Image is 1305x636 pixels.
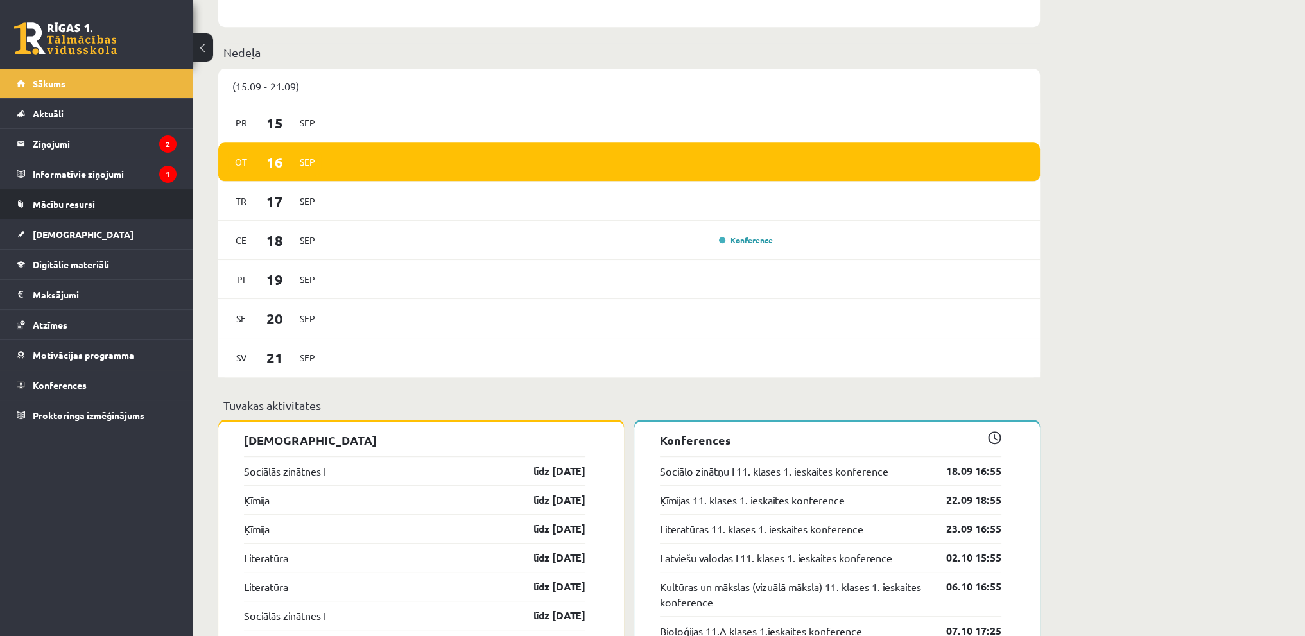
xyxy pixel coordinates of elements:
a: Ķīmija [244,492,270,508]
i: 2 [159,135,177,153]
a: Sākums [17,69,177,98]
span: Digitālie materiāli [33,259,109,270]
span: Tr [228,191,255,211]
a: Atzīmes [17,310,177,339]
span: Sākums [33,78,65,89]
a: Literatūras 11. klases 1. ieskaites konference [660,521,863,537]
span: Motivācijas programma [33,349,134,361]
a: Motivācijas programma [17,340,177,370]
a: Konference [719,235,773,245]
a: Maksājumi [17,280,177,309]
span: Aktuāli [33,108,64,119]
span: 18 [255,230,295,251]
a: līdz [DATE] [511,550,585,565]
a: Latviešu valodas I 11. klases 1. ieskaites konference [660,550,892,565]
a: Sociālās zinātnes I [244,608,325,623]
span: Sep [294,348,321,368]
a: Literatūra [244,579,288,594]
p: Konferences [660,431,1001,449]
a: 22.09 18:55 [927,492,1001,508]
span: [DEMOGRAPHIC_DATA] [33,228,134,240]
legend: Maksājumi [33,280,177,309]
a: Ķīmija [244,521,270,537]
a: līdz [DATE] [511,521,585,537]
a: Sociālo zinātņu I 11. klases 1. ieskaites konference [660,463,888,479]
a: līdz [DATE] [511,492,585,508]
span: Sep [294,309,321,329]
span: Ot [228,152,255,172]
span: Proktoringa izmēģinājums [33,409,144,421]
a: 23.09 16:55 [927,521,1001,537]
a: Rīgas 1. Tālmācības vidusskola [14,22,117,55]
a: 02.10 15:55 [927,550,1001,565]
span: Se [228,309,255,329]
span: Pi [228,270,255,289]
a: Ziņojumi2 [17,129,177,159]
span: 19 [255,269,295,290]
span: Pr [228,113,255,133]
a: līdz [DATE] [511,579,585,594]
p: Tuvākās aktivitātes [223,397,1035,414]
a: Proktoringa izmēģinājums [17,400,177,430]
span: Konferences [33,379,87,391]
p: Nedēļa [223,44,1035,61]
a: Literatūra [244,550,288,565]
a: Aktuāli [17,99,177,128]
div: (15.09 - 21.09) [218,69,1040,103]
a: 06.10 16:55 [927,579,1001,594]
a: līdz [DATE] [511,463,585,479]
a: Kultūras un mākslas (vizuālā māksla) 11. klases 1. ieskaites konference [660,579,927,610]
span: 20 [255,308,295,329]
a: Sociālās zinātnes I [244,463,325,479]
legend: Informatīvie ziņojumi [33,159,177,189]
span: 15 [255,112,295,133]
a: Konferences [17,370,177,400]
a: Digitālie materiāli [17,250,177,279]
span: Sep [294,152,321,172]
i: 1 [159,166,177,183]
span: Ce [228,230,255,250]
span: Sep [294,230,321,250]
span: Sep [294,270,321,289]
a: līdz [DATE] [511,608,585,623]
a: Mācību resursi [17,189,177,219]
span: Mācību resursi [33,198,95,210]
a: 18.09 16:55 [927,463,1001,479]
span: Sep [294,113,321,133]
span: Atzīmes [33,319,67,331]
a: [DEMOGRAPHIC_DATA] [17,219,177,249]
p: [DEMOGRAPHIC_DATA] [244,431,585,449]
span: 16 [255,151,295,173]
a: Ķīmijas 11. klases 1. ieskaites konference [660,492,845,508]
a: Informatīvie ziņojumi1 [17,159,177,189]
span: 21 [255,347,295,368]
legend: Ziņojumi [33,129,177,159]
span: Sv [228,348,255,368]
span: Sep [294,191,321,211]
span: 17 [255,191,295,212]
